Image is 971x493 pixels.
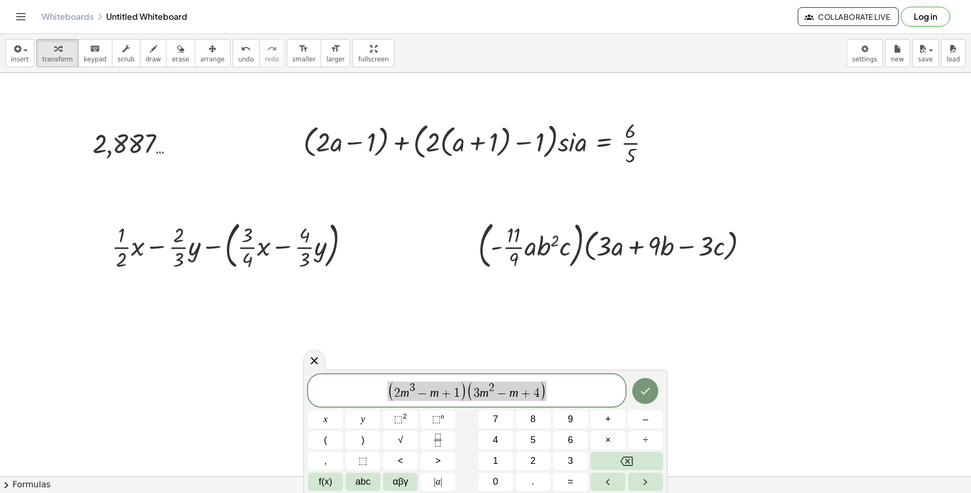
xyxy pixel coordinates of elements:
[434,475,442,489] span: a
[591,473,625,491] button: Left arrow
[308,473,343,491] button: Functions
[118,56,135,63] span: scrub
[947,56,960,63] span: load
[478,473,513,491] button: 0
[394,387,400,400] span: 2
[346,431,380,449] button: )
[901,7,950,27] button: Log in
[509,386,518,400] var: m
[394,414,403,424] span: ⬚
[346,410,380,428] button: y
[292,56,315,63] span: smaller
[553,410,588,428] button: 9
[362,433,365,447] span: )
[112,39,140,67] button: scrub
[480,386,489,400] var: m
[383,410,418,428] button: Squared
[568,412,573,426] span: 9
[912,39,939,67] button: save
[319,475,333,489] span: f(x)
[478,410,513,428] button: 7
[474,387,480,400] span: 3
[553,431,588,449] button: 6
[489,382,494,394] span: 2
[355,475,370,489] span: abc
[42,56,73,63] span: transform
[847,39,883,67] button: settings
[238,56,254,63] span: undo
[568,433,573,447] span: 6
[299,43,309,55] i: format_size
[326,56,344,63] span: larger
[591,431,625,449] button: Times
[516,452,551,470] button: 2
[387,381,394,401] span: (
[287,39,321,67] button: format_sizesmaller
[533,387,540,400] span: 4
[568,475,573,489] span: =
[420,452,455,470] button: Greater than
[90,43,100,55] i: keyboard
[308,431,343,449] button: (
[410,382,415,394] span: 3
[324,454,327,468] span: ,
[398,433,403,447] span: √
[530,412,535,426] span: 8
[420,431,455,449] button: Fraction
[146,56,161,63] span: draw
[321,39,350,67] button: format_sizelarger
[430,386,439,400] var: m
[11,56,29,63] span: insert
[393,475,408,489] span: αβγ
[265,56,279,63] span: redo
[172,56,189,63] span: erase
[12,8,29,25] button: Toggle navigation
[605,433,611,447] span: ×
[493,475,498,489] span: 0
[259,39,285,67] button: redoredo
[591,410,625,428] button: Plus
[352,39,394,67] button: fullscreen
[643,433,648,447] span: ÷
[359,454,367,468] span: ⬚
[361,412,365,426] span: y
[553,473,588,491] button: Equals
[553,452,588,470] button: 3
[467,381,474,401] span: (
[432,414,441,424] span: ⬚
[84,56,107,63] span: keypad
[415,387,430,400] span: −
[324,412,328,426] span: x
[346,452,380,470] button: Placeholder
[330,43,340,55] i: format_size
[478,431,513,449] button: 4
[891,56,904,63] span: new
[308,410,343,428] button: x
[166,39,195,67] button: erase
[885,39,910,67] button: new
[308,452,343,470] button: ,
[494,387,509,400] span: −
[400,386,409,400] var: m
[941,39,966,67] button: load
[454,387,460,400] span: 1
[568,454,573,468] span: 3
[241,43,251,55] i: undo
[516,431,551,449] button: 5
[852,56,877,63] span: settings
[478,452,513,470] button: 1
[398,454,403,468] span: <
[807,12,890,21] span: Collaborate Live
[493,412,498,426] span: 7
[420,410,455,428] button: Superscript
[383,431,418,449] button: Square root
[493,433,498,447] span: 4
[440,476,442,487] span: |
[539,381,546,401] span: )
[632,378,658,404] button: Done
[5,39,34,67] button: insert
[233,39,260,67] button: undoundo
[918,56,932,63] span: save
[140,39,167,67] button: draw
[530,454,535,468] span: 2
